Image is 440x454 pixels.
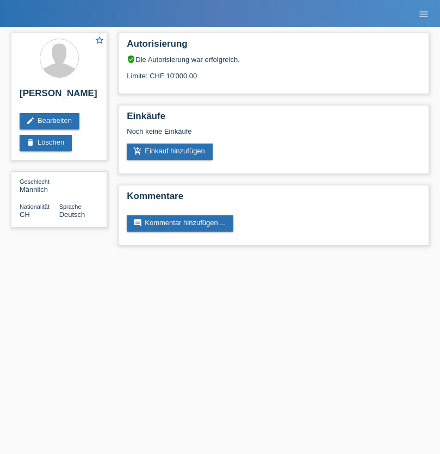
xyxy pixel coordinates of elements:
div: Noch keine Einkäufe [127,127,420,144]
h2: Autorisierung [127,39,420,55]
a: star_border [95,35,104,47]
div: Männlich [20,177,59,194]
span: Nationalität [20,203,49,210]
span: Deutsch [59,210,85,219]
span: Schweiz [20,210,30,219]
i: menu [418,9,429,20]
i: verified_user [127,55,135,64]
a: menu [413,10,435,17]
div: Die Autorisierung war erfolgreich. [127,55,420,64]
span: Geschlecht [20,178,49,185]
a: add_shopping_cartEinkauf hinzufügen [127,144,213,160]
i: delete [26,138,35,147]
a: editBearbeiten [20,113,79,129]
div: Limite: CHF 10'000.00 [127,64,420,80]
a: commentKommentar hinzufügen ... [127,215,233,232]
i: add_shopping_cart [133,147,142,156]
h2: Kommentare [127,191,420,207]
h2: [PERSON_NAME] [20,88,98,104]
span: Sprache [59,203,82,210]
a: deleteLöschen [20,135,72,151]
i: edit [26,116,35,125]
i: comment [133,219,142,227]
i: star_border [95,35,104,45]
h2: Einkäufe [127,111,420,127]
